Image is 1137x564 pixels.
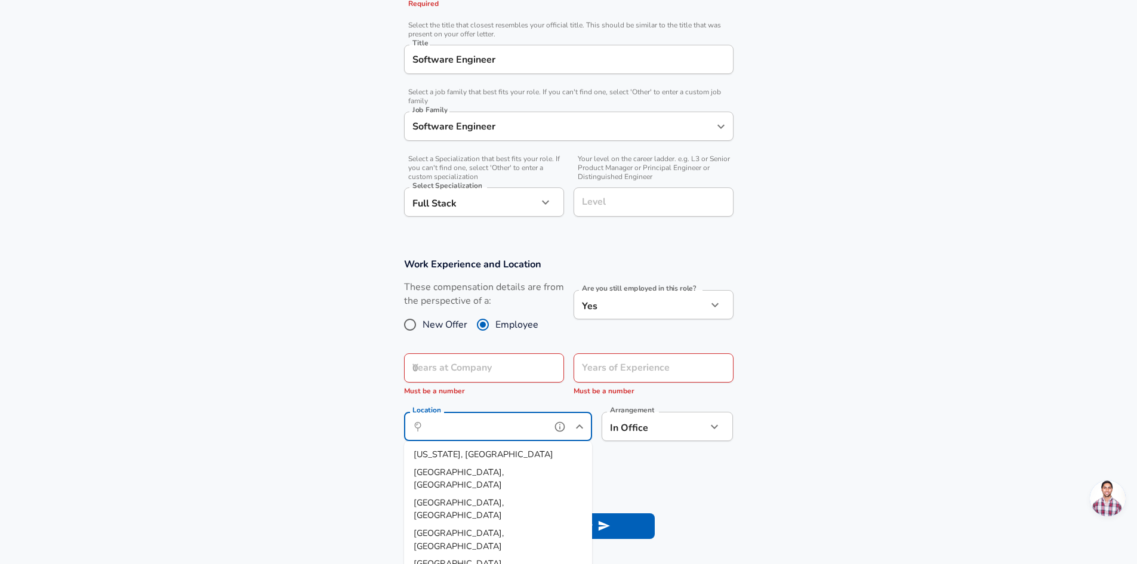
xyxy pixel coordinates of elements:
input: Software Engineer [409,50,728,69]
label: Select Specialization [412,182,482,189]
label: Are you still employed in this role? [582,285,696,292]
label: Job Family [412,106,448,113]
span: Select the title that closest resembles your official title. This should be similar to the title ... [404,21,734,39]
div: Open chat [1090,480,1126,516]
button: Open [713,118,729,135]
span: Employee [495,318,538,332]
input: 0 [404,353,538,383]
label: Arrangement [610,406,654,414]
span: Must be a number [404,386,465,396]
span: Select a Specialization that best fits your role. If you can't find one, select 'Other' to enter ... [404,155,564,181]
span: New Offer [423,318,467,332]
div: Yes [574,290,707,319]
label: These compensation details are from the perspective of a: [404,281,564,308]
span: Your level on the career ladder. e.g. L3 or Senior Product Manager or Principal Engineer or Disti... [574,155,734,181]
span: [GEOGRAPHIC_DATA], [GEOGRAPHIC_DATA] [414,497,504,522]
span: Must be a number [574,386,634,396]
div: In Office [602,412,689,441]
span: [GEOGRAPHIC_DATA], [GEOGRAPHIC_DATA] [414,466,504,491]
div: Full Stack [404,187,538,217]
button: help [551,418,569,436]
input: L3 [579,193,728,211]
span: [GEOGRAPHIC_DATA], [GEOGRAPHIC_DATA] [414,527,504,552]
button: Close [571,418,588,435]
input: Software Engineer [409,117,710,135]
span: Select a job family that best fits your role. If you can't find one, select 'Other' to enter a cu... [404,88,734,106]
input: 7 [574,353,707,383]
label: Title [412,39,428,47]
label: Location [412,406,440,414]
h3: Work Experience and Location [404,257,734,271]
span: [US_STATE], [GEOGRAPHIC_DATA] [414,448,553,460]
